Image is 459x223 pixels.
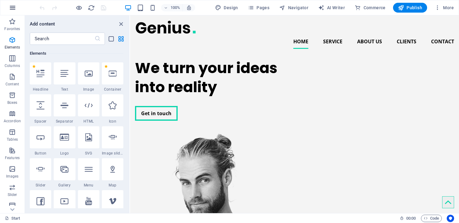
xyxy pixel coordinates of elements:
button: AI Writer [316,3,347,13]
div: Logo [54,126,75,156]
p: Accordion [4,119,21,123]
div: Icon [102,94,123,124]
span: Publish [398,5,422,11]
span: Remove from favorites [32,65,36,68]
div: Text [54,62,75,92]
div: HTML [78,94,99,124]
span: Headline [30,87,51,92]
button: list-view [107,35,115,42]
button: Usercentrics [447,215,454,222]
span: Gallery [54,183,75,188]
button: Publish [393,3,427,13]
span: HTML [78,119,99,124]
span: Button [30,151,51,156]
button: grid-view [117,35,125,42]
button: Navigator [277,3,311,13]
p: Images [6,174,19,179]
div: Container [102,62,123,92]
span: Container [102,87,123,92]
div: Image slider [102,126,123,156]
p: Tables [7,137,18,142]
span: Slider [30,183,51,188]
button: 100% [161,4,183,11]
span: Code [424,215,439,222]
p: Slider [8,192,17,197]
span: Spacer [30,119,51,124]
span: SVG [78,151,99,156]
button: Design [213,3,241,13]
input: Search [30,33,94,45]
span: Icon [102,119,123,124]
button: Pages [245,3,272,13]
span: Image slider [102,151,123,156]
span: Separator [54,119,75,124]
p: Features [5,155,20,160]
p: Elements [5,45,20,50]
p: Content [6,82,19,87]
button: close panel [117,20,125,28]
p: Favorites [4,26,20,31]
p: Boxes [7,100,17,105]
p: Columns [5,63,20,68]
h6: Add content [30,20,55,28]
span: AI Writer [318,5,345,11]
button: More [432,3,456,13]
h6: 100% [170,4,180,11]
a: Click to cancel selection. Double-click to open Pages [5,215,20,222]
span: Commerce [355,5,386,11]
span: Logo [54,151,75,156]
span: : [411,216,411,221]
div: Gallery [54,158,75,188]
div: Map [102,158,123,188]
span: Text [54,87,75,92]
div: Spacer [30,94,51,124]
div: Image [78,62,99,92]
button: Code [421,215,442,222]
span: 00 00 [406,215,416,222]
div: Button [30,126,51,156]
span: Menu [78,183,99,188]
span: Navigator [279,5,308,11]
div: SVG [78,126,99,156]
div: Separator [54,94,75,124]
span: Design [215,5,238,11]
div: Slider [30,158,51,188]
button: Commerce [352,3,388,13]
span: More [434,5,454,11]
span: Pages [248,5,269,11]
span: Image [78,87,99,92]
span: Map [102,183,123,188]
span: Remove from favorites [104,65,108,68]
div: Headline [30,62,51,92]
h6: Elements [30,50,123,57]
div: Menu [78,158,99,188]
h6: Session time [400,215,416,222]
button: reload [87,4,95,11]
